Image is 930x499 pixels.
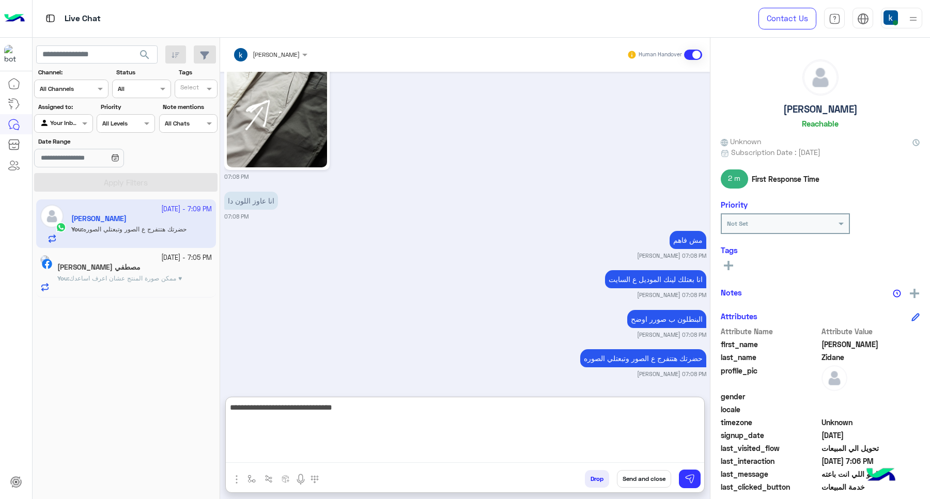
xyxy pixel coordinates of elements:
button: create order [277,470,295,487]
span: 2 m [721,169,748,188]
h6: Notes [721,288,742,297]
label: Note mentions [163,102,216,112]
img: tab [829,13,841,25]
span: Mahmoud [822,339,920,350]
span: last_message [721,469,819,479]
span: 2025-09-28T14:14:51.763Z [822,430,920,441]
span: null [822,391,920,402]
img: defaultAdmin.png [822,365,847,391]
label: Channel: [38,68,107,77]
b: Not Set [727,220,748,227]
small: 07:08 PM [224,212,249,221]
span: First Response Time [752,174,819,184]
p: 28/9/2025, 7:08 PM [627,310,706,328]
span: profile_pic [721,365,819,389]
small: [PERSON_NAME] 07:08 PM [637,370,706,378]
small: [PERSON_NAME] 07:08 PM [637,331,706,339]
img: notes [893,289,901,298]
img: defaultAdmin.png [803,60,838,95]
span: last_clicked_button [721,481,819,492]
span: تحويل الي المبيعات [822,443,920,454]
p: 28/9/2025, 7:08 PM [580,349,706,367]
small: Human Handover [639,51,682,59]
span: last_name [721,352,819,363]
span: last_visited_flow [721,443,819,454]
h6: Attributes [721,311,757,321]
span: Unknown [721,136,761,147]
img: send voice note [295,473,307,486]
h6: Reachable [802,119,839,128]
span: Attribute Name [721,326,819,337]
span: first_name [721,339,819,350]
button: Apply Filters [34,173,218,192]
img: send attachment [230,473,243,486]
span: timezone [721,417,819,428]
img: make a call [311,475,319,484]
span: gender [721,391,819,402]
span: signup_date [721,430,819,441]
img: Logo [4,8,25,29]
span: null [822,404,920,415]
span: Subscription Date : [DATE] [731,147,820,158]
button: search [132,45,158,68]
b: : [57,274,69,282]
img: 713415422032625 [4,45,23,64]
span: locale [721,404,819,415]
span: دا هو اللي انت باعته [822,469,920,479]
label: Status [116,68,169,77]
img: create order [282,475,290,483]
button: Trigger scenario [260,470,277,487]
span: خدمة المبيعات [822,481,920,492]
span: Unknown [822,417,920,428]
small: 07:08 PM [224,173,249,181]
h6: Tags [721,245,920,255]
label: Tags [179,68,216,77]
h6: Priority [721,200,748,209]
span: search [138,49,151,61]
a: tab [824,8,845,29]
img: hulul-logo.png [863,458,899,494]
img: userImage [884,10,898,25]
span: ممكن صورة المنتج عشان اعرف اساعدك ♥ [69,274,182,282]
span: You [57,274,68,282]
small: [PERSON_NAME] 07:08 PM [637,252,706,260]
small: [DATE] - 7:05 PM [161,253,212,263]
img: profile [907,12,920,25]
button: select flow [243,470,260,487]
button: Drop [585,470,609,488]
p: Live Chat [65,12,101,26]
span: last_interaction [721,456,819,466]
img: add [910,289,919,298]
p: 28/9/2025, 7:08 PM [224,192,278,210]
img: Facebook [42,259,52,269]
img: tab [857,13,869,25]
label: Date Range [38,137,154,146]
div: Select [179,83,199,95]
span: Attribute Value [822,326,920,337]
span: [PERSON_NAME] [253,51,300,58]
label: Priority [101,102,154,112]
img: 1595980728511596.jpg [227,42,327,167]
img: send message [685,474,695,484]
img: select flow [247,475,256,483]
small: [PERSON_NAME] 07:08 PM [637,291,706,299]
button: Send and close [617,470,671,488]
span: 2025-09-28T16:06:29.593Z [822,456,920,466]
img: picture [40,255,50,264]
p: 28/9/2025, 7:08 PM [670,231,706,249]
label: Assigned to: [38,102,91,112]
span: Zidane [822,352,920,363]
img: tab [44,12,57,25]
h5: مصطفي ابو حجر [57,263,141,272]
img: Trigger scenario [265,475,273,483]
h5: [PERSON_NAME] [783,103,858,115]
a: Contact Us [758,8,816,29]
p: 28/9/2025, 7:08 PM [605,270,706,288]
